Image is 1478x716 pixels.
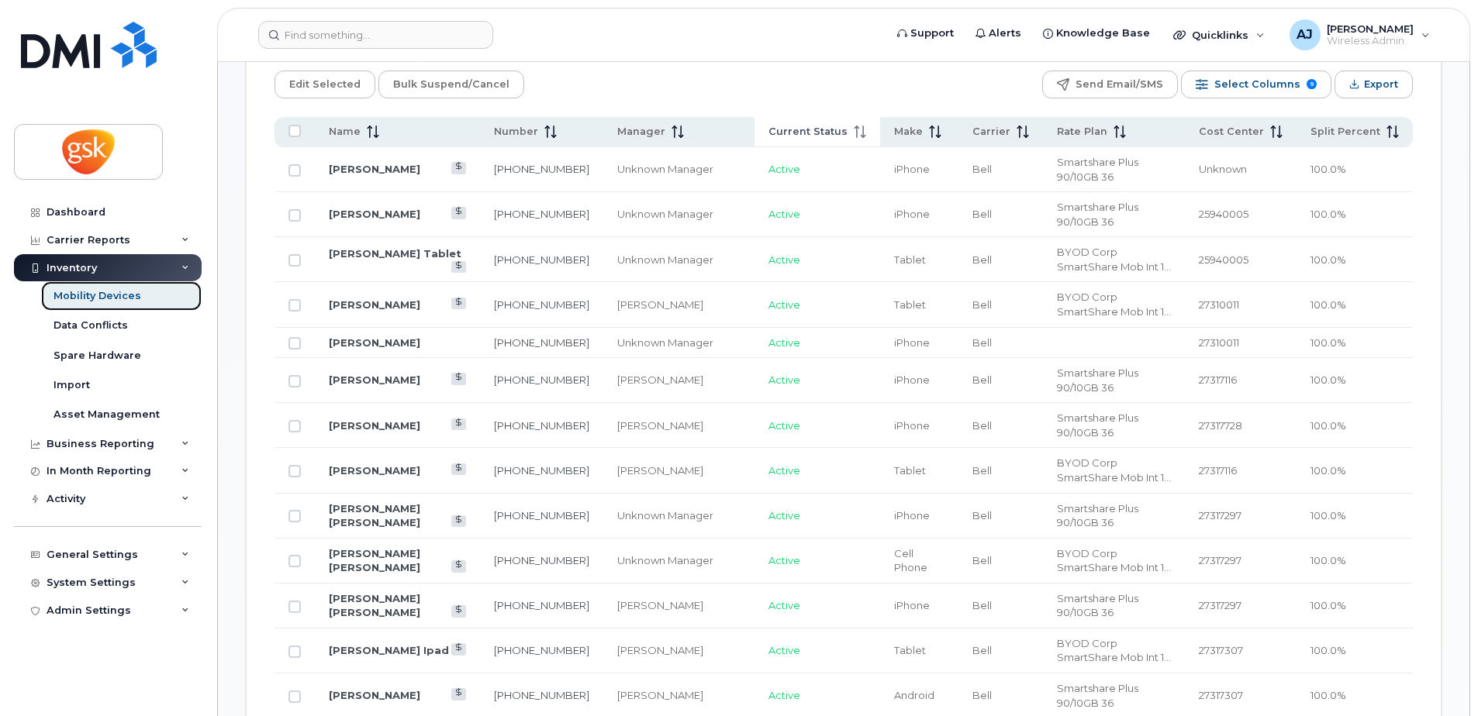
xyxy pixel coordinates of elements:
span: Smartshare Plus 90/10GB 36 [1057,201,1138,228]
span: Active [768,689,800,701]
a: [PERSON_NAME] [329,336,420,349]
span: Alerts [989,26,1021,41]
div: Quicklinks [1162,19,1276,50]
span: Name [329,125,361,139]
span: BYOD Corp SmartShare Mob Int 10 [1057,291,1171,318]
span: Knowledge Base [1056,26,1150,41]
a: View Last Bill [451,261,466,273]
span: Send Email/SMS [1076,73,1163,96]
span: Bell [972,509,992,522]
span: 27317307 [1199,689,1243,701]
span: Bell [972,464,992,477]
span: Bell [972,689,992,701]
span: BYOD Corp SmartShare Mob Int 10 [1057,246,1171,273]
span: 27317297 [1199,554,1241,566]
span: Active [768,464,800,477]
span: Active [768,298,800,311]
span: 27317297 [1199,509,1241,522]
span: 100.0% [1311,253,1346,266]
span: Split Percent [1311,125,1380,139]
div: Avanipal Jauhal [1279,19,1441,50]
input: Find something... [258,21,493,49]
span: 100.0% [1311,336,1346,349]
span: Active [768,509,800,522]
span: Cost Center [1199,125,1264,139]
span: Current Status [768,125,848,139]
div: [PERSON_NAME] [617,598,741,613]
span: 100.0% [1311,689,1346,701]
span: iPhone [894,163,930,175]
span: Bell [972,208,992,220]
span: 27317307 [1199,644,1243,656]
span: Select Columns [1214,73,1300,96]
div: [PERSON_NAME] [617,463,741,478]
span: 100.0% [1311,464,1346,477]
a: [PHONE_NUMBER] [494,163,589,175]
span: BYOD Corp SmartShare Mob Int 10 [1057,456,1171,484]
a: [PHONE_NUMBER] [494,599,589,611]
span: Bell [972,599,992,611]
span: 100.0% [1311,208,1346,220]
span: Smartshare Plus 90/10GB 36 [1057,367,1138,394]
span: Bell [972,253,992,266]
a: [PHONE_NUMBER] [494,336,589,349]
div: [PERSON_NAME] [617,298,741,312]
a: [PHONE_NUMBER] [494,689,589,701]
span: Bell [972,373,992,386]
a: View Last Bill [451,418,466,430]
a: [PERSON_NAME] Tablet [329,247,461,260]
a: [PHONE_NUMBER] [494,644,589,656]
button: Send Email/SMS [1042,71,1178,98]
span: 25940005 [1199,208,1248,220]
div: [PERSON_NAME] [617,373,741,387]
span: Bell [972,163,992,175]
a: [PERSON_NAME] [329,419,420,432]
div: [PERSON_NAME] [617,688,741,703]
a: View Last Bill [451,162,466,174]
div: Unknown Manager [617,508,741,523]
button: Bulk Suspend/Cancel [378,71,524,98]
span: 27310011 [1199,336,1239,349]
a: Alerts [965,18,1032,49]
span: Quicklinks [1192,29,1248,41]
span: Support [910,26,954,41]
a: [PERSON_NAME] [329,163,420,175]
a: [PHONE_NUMBER] [494,464,589,477]
span: 100.0% [1311,644,1346,656]
a: [PHONE_NUMBER] [494,419,589,432]
button: Edit Selected [275,71,375,98]
span: iPhone [894,336,930,349]
a: [PERSON_NAME] [329,373,420,386]
span: Bell [972,554,992,566]
button: Select Columns 9 [1181,71,1331,98]
a: [PHONE_NUMBER] [494,373,589,386]
span: [PERSON_NAME] [1327,22,1414,35]
a: [PERSON_NAME] [PERSON_NAME] [329,592,420,619]
span: iPhone [894,373,930,386]
span: AJ [1297,26,1313,44]
a: [PERSON_NAME] [PERSON_NAME] [329,547,420,574]
span: Smartshare Plus 90/10GB 36 [1057,682,1138,709]
span: Unknown [1199,163,1247,175]
span: Bell [972,336,992,349]
span: 27317116 [1199,373,1237,386]
span: 100.0% [1311,373,1346,386]
span: Make [894,125,923,139]
a: [PHONE_NUMBER] [494,554,589,566]
span: Smartshare Plus 90/10GB 36 [1057,411,1138,439]
span: Cell Phone [894,547,927,574]
span: BYOD Corp SmartShare Mob Int 10 [1057,547,1171,574]
div: Unknown Manager [617,207,741,222]
span: Number [494,125,538,139]
span: 100.0% [1311,509,1346,522]
span: Active [768,644,800,656]
a: View Last Bill [451,298,466,309]
button: Export [1335,71,1413,98]
span: 100.0% [1311,298,1346,311]
span: Active [768,253,800,266]
div: Unknown Manager [617,162,741,177]
a: View Last Bill [451,643,466,655]
a: [PHONE_NUMBER] [494,509,589,522]
span: Bell [972,419,992,432]
span: 27317728 [1199,419,1242,432]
